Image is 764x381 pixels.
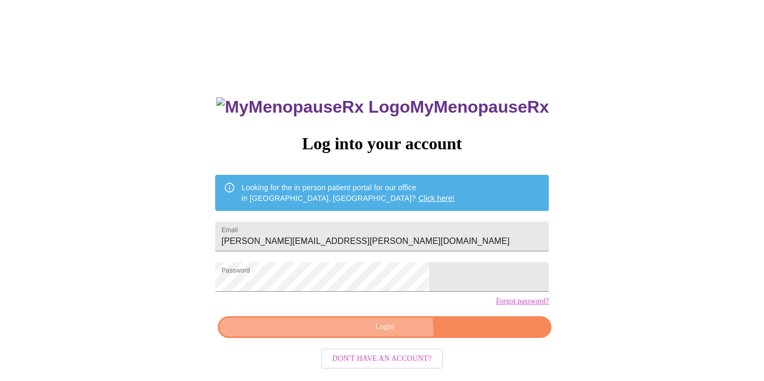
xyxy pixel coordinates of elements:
button: Don't have an account? [321,349,444,369]
h3: Log into your account [215,134,549,154]
a: Click here! [419,194,455,202]
span: Don't have an account? [333,352,432,366]
a: Forgot password? [496,297,549,306]
a: Don't have an account? [318,353,446,362]
button: Login [218,316,551,338]
span: Login [230,320,539,334]
img: MyMenopauseRx Logo [216,97,410,117]
h3: MyMenopauseRx [216,97,549,117]
div: Looking for the in person patient portal for our office in [GEOGRAPHIC_DATA], [GEOGRAPHIC_DATA]? [242,178,455,208]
